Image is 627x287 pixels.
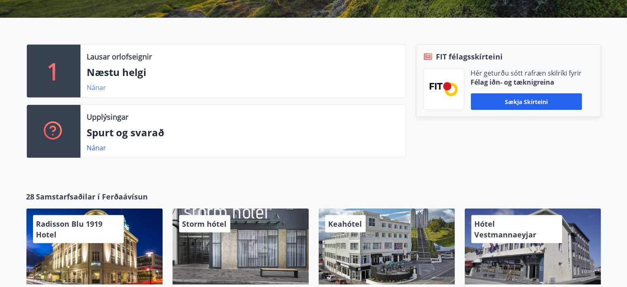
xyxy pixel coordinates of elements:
[471,69,582,78] p: Hér geturðu sótt rafræn skilríki fyrir
[430,82,458,96] img: FPQVkF9lTnNbbaRSFyT17YYeljoOGk5m51IhT0bO.png
[36,219,103,240] span: Radisson Blu 1919 Hotel
[87,143,106,152] a: Nánar
[87,65,399,79] p: Næstu helgi
[87,126,399,140] p: Spurt og svarað
[475,219,537,240] span: Hótel Vestmannaeyjar
[471,78,582,87] p: Félag iðn- og tæknigreina
[471,93,582,110] button: Sækja skírteini
[87,111,129,122] p: Upplýsingar
[436,51,503,62] span: FIT félagsskírteini
[329,219,362,229] span: Keahótel
[182,219,227,229] span: Storm hótel
[26,191,35,202] span: 28
[87,51,152,62] p: Lausar orlofseignir
[87,83,106,92] a: Nánar
[36,191,148,202] span: Samstarfsaðilar í Ferðaávísun
[47,55,60,87] p: 1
